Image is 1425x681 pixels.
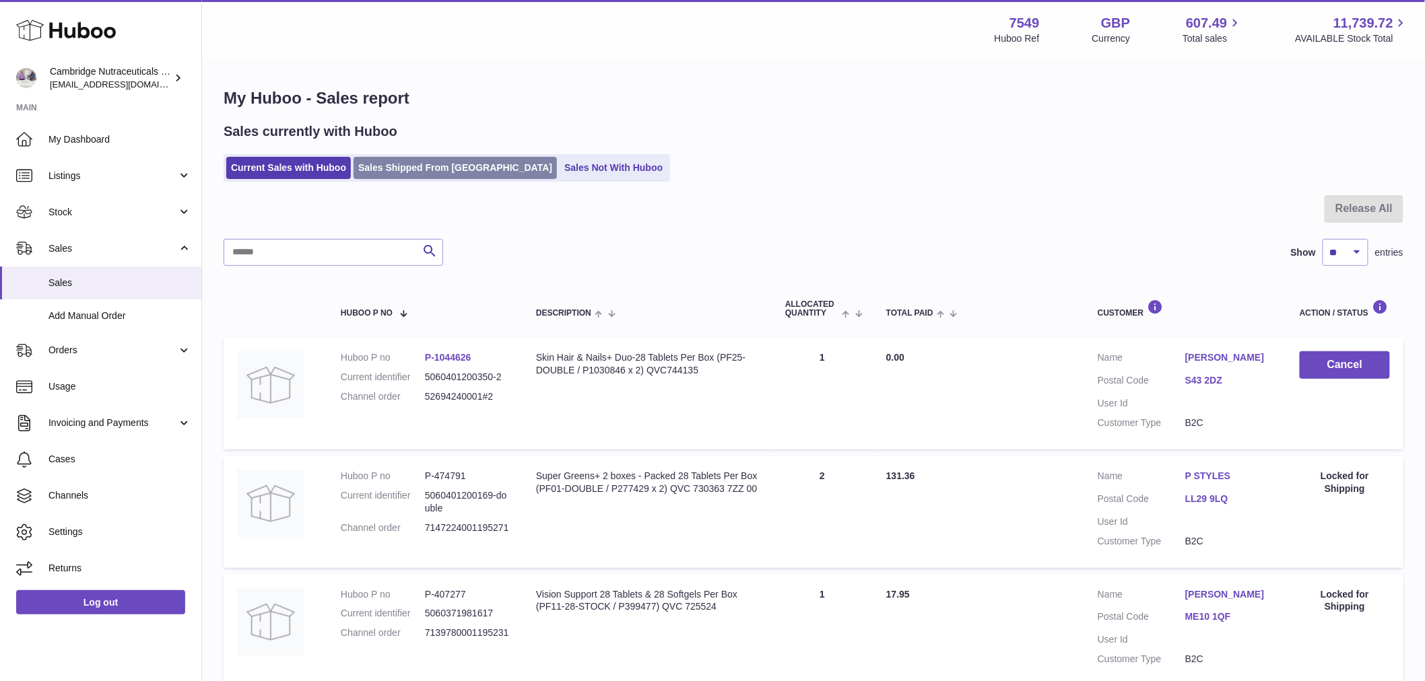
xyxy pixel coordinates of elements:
[237,470,304,537] img: no-photo.jpg
[1183,14,1242,45] a: 607.49 Total sales
[425,371,509,384] dd: 5060401200350-2
[1185,374,1273,387] a: S43 2DZ
[1185,653,1273,666] dd: B2C
[1300,299,1390,318] div: Action / Status
[536,309,591,318] span: Description
[48,206,177,219] span: Stock
[1009,14,1040,32] strong: 7549
[48,380,191,393] span: Usage
[536,588,758,614] div: Vision Support 28 Tablets & 28 Softgels Per Box (PF11-28-STOCK / P399477) QVC 725524
[1185,470,1273,482] a: P STYLES
[341,607,425,620] dt: Current identifier
[48,133,191,146] span: My Dashboard
[425,607,509,620] dd: 5060371981617
[50,79,198,89] span: [EMAIL_ADDRESS][DOMAIN_NAME]
[1098,397,1185,410] dt: User Id
[995,32,1040,45] div: Huboo Ref
[341,371,425,384] dt: Current identifier
[425,470,509,482] dd: P-474791
[425,352,471,363] a: P-1044626
[1185,610,1273,623] a: ME10 1QF
[48,310,191,322] span: Add Manual Order
[886,352,904,363] span: 0.00
[224,122,397,141] h2: Sales currently with Huboo
[48,489,191,502] span: Channels
[1183,32,1242,45] span: Total sales
[536,470,758,495] div: Super Greens+ 2 boxes - Packed 28 Tablets Per Box (PF01-DOUBLE / P277429 x 2) QVC 730363 7ZZ 00
[237,351,304,419] img: no-photo.jpg
[341,351,425,364] dt: Huboo P no
[1098,299,1273,318] div: Customer
[1185,351,1273,364] a: [PERSON_NAME]
[886,309,933,318] span: Total paid
[425,626,509,639] dd: 7139780001195231
[1098,417,1185,429] dt: Customer Type
[1185,535,1273,548] dd: B2C
[50,65,171,91] div: Cambridge Nutraceuticals Ltd
[1098,374,1185,390] dt: Postal Code
[1098,588,1185,604] dt: Name
[1098,610,1185,626] dt: Postal Code
[48,453,191,466] span: Cases
[425,390,509,403] dd: 52694240001#2
[341,470,425,482] dt: Huboo P no
[1098,351,1185,367] dt: Name
[886,470,915,481] span: 131.36
[772,456,873,568] td: 2
[16,68,36,88] img: qvc@camnutra.com
[1300,351,1390,379] button: Cancel
[48,344,177,357] span: Orders
[48,417,177,429] span: Invoicing and Payments
[48,562,191,575] span: Returns
[341,489,425,515] dt: Current identifier
[354,157,557,179] a: Sales Shipped From [GEOGRAPHIC_DATA]
[772,338,873,450] td: 1
[1098,633,1185,646] dt: User Id
[341,390,425,403] dt: Channel order
[237,588,304,655] img: no-photo.jpg
[48,526,191,538] span: Settings
[1295,14,1409,45] a: 11,739.72 AVAILABLE Stock Total
[1185,588,1273,601] a: [PERSON_NAME]
[1101,14,1130,32] strong: GBP
[224,87,1403,109] h1: My Huboo - Sales report
[341,522,425,534] dt: Channel order
[886,589,910,600] span: 17.95
[1300,588,1390,614] div: Locked for Shipping
[785,300,838,318] span: ALLOCATED Quantity
[226,157,351,179] a: Current Sales with Huboo
[1098,653,1185,666] dt: Customer Type
[425,522,509,534] dd: 7147224001195271
[1098,515,1185,528] dt: User Id
[560,157,667,179] a: Sales Not With Huboo
[341,626,425,639] dt: Channel order
[425,588,509,601] dd: P-407277
[48,170,177,182] span: Listings
[48,242,177,255] span: Sales
[1098,535,1185,548] dt: Customer Type
[1291,246,1316,259] label: Show
[1300,470,1390,495] div: Locked for Shipping
[48,277,191,289] span: Sales
[341,588,425,601] dt: Huboo P no
[1185,493,1273,505] a: LL29 9LQ
[16,590,185,614] a: Log out
[1186,14,1227,32] span: 607.49
[1098,470,1185,486] dt: Name
[536,351,758,377] div: Skin Hair & Nails+ Duo-28 Tablets Per Box (PF25-DOUBLE / P1030846 x 2) QVC744135
[1295,32,1409,45] span: AVAILABLE Stock Total
[1185,417,1273,429] dd: B2C
[1098,493,1185,509] dt: Postal Code
[1092,32,1131,45] div: Currency
[425,489,509,515] dd: 5060401200169-double
[1333,14,1393,32] span: 11,739.72
[341,309,393,318] span: Huboo P no
[1375,246,1403,259] span: entries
